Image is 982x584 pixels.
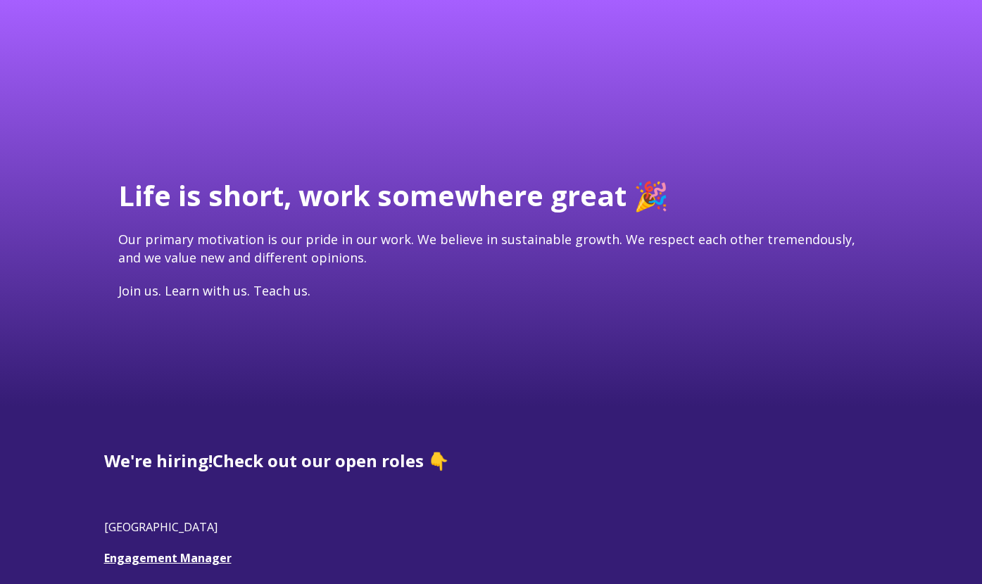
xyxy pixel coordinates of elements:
span: We're hiring! [104,449,213,472]
span: [GEOGRAPHIC_DATA] [104,519,218,535]
span: Join us. Learn with us. Teach us. [118,282,310,299]
span: Life is short, work somewhere great 🎉 [118,176,669,215]
span: Check out our open roles 👇 [213,449,449,472]
a: Engagement Manager [104,550,232,566]
span: Our primary motivation is our pride in our work. We believe in sustainable growth. We respect eac... [118,231,855,265]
